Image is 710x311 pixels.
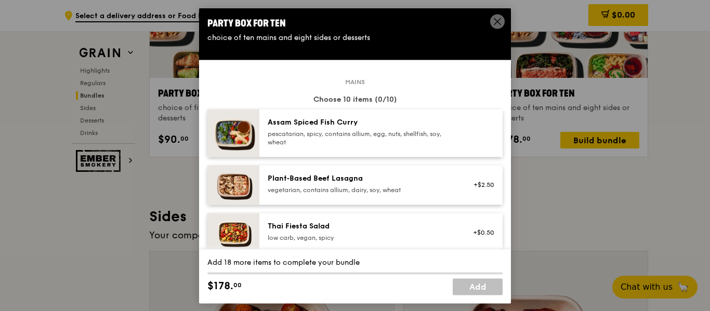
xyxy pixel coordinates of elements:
div: +$0.50 [467,228,494,237]
span: $178. [207,278,233,294]
div: +$2.50 [467,181,494,189]
div: Party Box for Ten [207,16,503,31]
div: Thai Fiesta Salad [268,221,454,232]
div: Plant‑Based Beef Lasagna [268,173,454,184]
img: daily_normal_Citrusy-Cauliflower-Plant-Based-Lasagna-HORZ.jpg [207,165,259,205]
a: Add [453,278,503,295]
span: 00 [233,281,242,289]
img: daily_normal_Thai_Fiesta_Salad__Horizontal_.jpg [207,213,259,252]
img: daily_normal_Assam_Spiced_Fish_Curry__Horizontal_.jpg [207,109,259,157]
div: vegetarian, contains allium, dairy, soy, wheat [268,186,454,194]
div: low carb, vegan, spicy [268,234,454,242]
span: Mains [341,78,369,86]
div: choice of ten mains and eight sides or desserts [207,33,503,43]
div: Add 18 more items to complete your bundle [207,258,503,268]
div: Choose 10 items (0/10) [207,94,503,105]
div: Assam Spiced Fish Curry [268,117,454,128]
div: pescatarian, spicy, contains allium, egg, nuts, shellfish, soy, wheat [268,130,454,146]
